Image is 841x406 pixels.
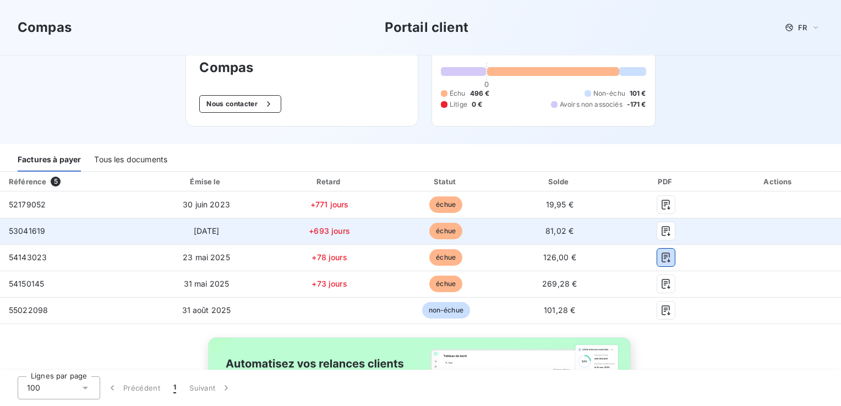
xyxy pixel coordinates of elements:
[18,18,72,37] h3: Compas
[183,200,230,209] span: 30 juin 2023
[100,376,167,399] button: Précédent
[9,200,46,209] span: 52179052
[9,253,47,262] span: 54143023
[385,18,468,37] h3: Portail client
[391,176,501,187] div: Statut
[167,376,183,399] button: 1
[506,176,614,187] div: Solde
[144,176,268,187] div: Émise le
[618,176,714,187] div: PDF
[9,279,44,288] span: 54150145
[543,253,576,262] span: 126,00 €
[484,80,489,89] span: 0
[94,149,167,172] div: Tous les documents
[312,253,347,262] span: +78 jours
[183,253,230,262] span: 23 mai 2025
[560,100,622,109] span: Avoirs non associés
[593,89,625,98] span: Non-échu
[18,149,81,172] div: Factures à payer
[470,89,490,98] span: 496 €
[450,100,467,109] span: Litige
[472,100,482,109] span: 0 €
[184,279,230,288] span: 31 mai 2025
[9,226,45,235] span: 53041619
[545,226,574,235] span: 81,02 €
[450,89,466,98] span: Échu
[429,276,462,292] span: échue
[719,176,839,187] div: Actions
[544,305,575,315] span: 101,28 €
[546,200,574,209] span: 19,95 €
[173,382,176,393] span: 1
[429,196,462,213] span: échue
[194,226,220,235] span: [DATE]
[199,58,405,78] h3: Compas
[429,249,462,266] span: échue
[627,100,646,109] span: -171 €
[199,95,281,113] button: Nous contacter
[9,305,48,315] span: 55022098
[312,279,347,288] span: +73 jours
[51,177,61,186] span: 5
[273,176,386,187] div: Retard
[310,200,349,209] span: +771 jours
[429,223,462,239] span: échue
[27,382,40,393] span: 100
[630,89,646,98] span: 101 €
[798,23,807,32] span: FR
[182,305,231,315] span: 31 août 2025
[183,376,238,399] button: Suivant
[309,226,350,235] span: +693 jours
[542,279,577,288] span: 269,28 €
[9,177,46,186] div: Référence
[422,302,470,319] span: non-échue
